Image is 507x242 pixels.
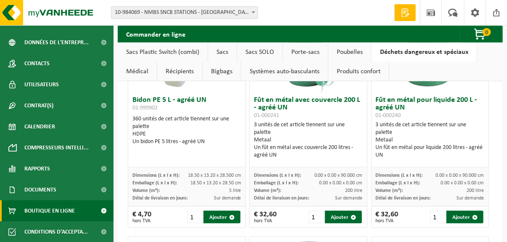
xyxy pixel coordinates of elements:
[430,211,446,223] input: 1
[346,188,363,193] span: 200 litre
[376,96,484,119] h3: Fût en métal pour liquide 200 L - agréé UN
[376,188,403,193] span: Volume (m³):
[24,137,89,158] span: Compresseurs intelli...
[335,196,363,201] span: Sur demande
[376,121,484,159] div: 3 unités de cet article tiennent sur une palette
[118,62,157,81] a: Médical
[320,181,363,186] span: 0.00 x 0.00 x 0.00 cm
[132,188,160,193] span: Volume (m³):
[254,218,277,223] span: hors TVA
[187,211,203,223] input: 1
[132,130,241,138] div: HDPE
[376,136,484,144] div: Metaal
[328,43,371,62] a: Poubelles
[457,196,484,201] span: Sur demande
[309,211,325,223] input: 1
[24,74,59,95] span: Utilisateurs
[132,96,241,113] h3: Bidon PE 5 L - agréé UN
[111,6,258,19] span: 10-984069 - NMBS SNCB STATIONS - SINT-GILLIS
[254,173,301,178] span: Dimensions (L x l x H):
[254,136,362,144] div: Metaal
[460,26,502,43] button: 0
[24,32,89,53] span: Données de l'entrepr...
[190,181,241,186] span: 18.50 x 13.20 x 28.50 cm
[376,112,401,119] span: 01-000240
[376,218,399,223] span: hors TVA
[203,62,241,81] a: Bigbags
[376,144,484,159] div: Un fût en métal pour liquide 200 litres - agréé UN
[24,95,53,116] span: Contrat(s)
[111,7,258,19] span: 10-984069 - NMBS SNCB STATIONS - SINT-GILLIS
[467,188,484,193] span: 200 litre
[132,173,180,178] span: Dimensions (L x l x H):
[314,173,363,178] span: 0.00 x 0.00 x 90.000 cm
[118,43,208,62] a: Sacs Plastic Switch (combi)
[203,211,240,223] button: Ajouter
[157,62,202,81] a: Récipients
[254,121,362,159] div: 3 unités de cet article tiennent sur une palette
[132,196,187,201] span: Délai de livraison en jours:
[254,188,281,193] span: Volume (m³):
[24,179,56,200] span: Documents
[254,96,362,119] h3: Fût en métal avec couvercle 200 L - agréé UN
[254,211,277,223] div: € 32,60
[376,173,423,178] span: Dimensions (L x l x H):
[441,181,484,186] span: 0.00 x 0.00 x 0.00 cm
[254,196,309,201] span: Délai de livraison en jours:
[328,62,389,81] a: Produits confort
[254,181,298,186] span: Emballage (L x l x H):
[132,105,158,111] span: 01-999902
[24,53,50,74] span: Contacts
[436,173,484,178] span: 0.00 x 0.00 x 90.000 cm
[229,188,241,193] span: 5 litre
[325,211,362,223] button: Ajouter
[237,43,283,62] a: Sacs SOLO
[483,28,491,36] span: 0
[254,144,362,159] div: Un fût en métal avec couvercle 200 litres - agréé UN
[118,26,194,42] h2: Commander en ligne
[214,196,241,201] span: Sur demande
[24,116,55,137] span: Calendrier
[376,181,420,186] span: Emballage (L x l x H):
[24,200,75,221] span: Boutique en ligne
[188,173,241,178] span: 18.50 x 13.20 x 28.500 cm
[132,138,241,146] div: Un bidon PE 5 litres - agréé UN
[372,43,477,62] a: Déchets dangereux et spéciaux
[254,112,279,119] span: 01-000241
[24,158,50,179] span: Rapports
[208,43,237,62] a: Sacs
[241,62,328,81] a: Systèmes auto-basculants
[132,211,151,223] div: € 4,70
[283,43,328,62] a: Porte-sacs
[132,181,177,186] span: Emballage (L x l x H):
[132,115,241,146] div: 360 unités de cet article tiennent sur une palette
[132,218,151,223] span: hors TVA
[446,211,483,223] button: Ajouter
[376,196,431,201] span: Délai de livraison en jours:
[376,211,399,223] div: € 32,60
